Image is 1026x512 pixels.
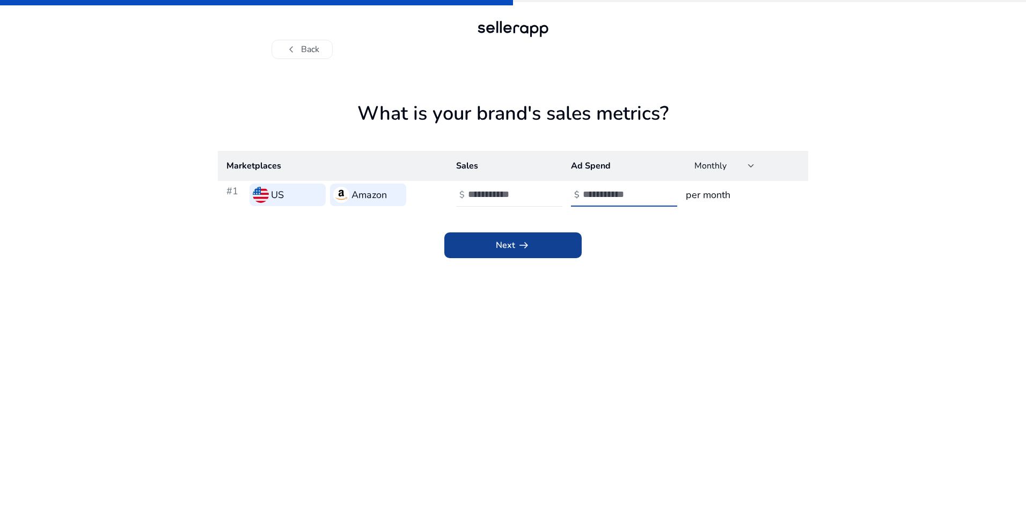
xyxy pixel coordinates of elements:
span: chevron_left [285,43,298,56]
h3: US [271,187,284,202]
h4: $ [574,190,580,200]
span: Next [496,239,530,252]
button: chevron_leftBack [272,40,333,59]
th: Marketplaces [218,151,448,181]
img: us.svg [253,187,269,203]
button: Nextarrow_right_alt [444,232,582,258]
span: Monthly [694,160,727,172]
h1: What is your brand's sales metrics? [218,102,808,151]
h3: #1 [226,184,245,206]
h3: per month [686,187,800,202]
th: Ad Spend [562,151,677,181]
h4: $ [459,190,465,200]
span: arrow_right_alt [517,239,530,252]
th: Sales [448,151,562,181]
h3: Amazon [351,187,387,202]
